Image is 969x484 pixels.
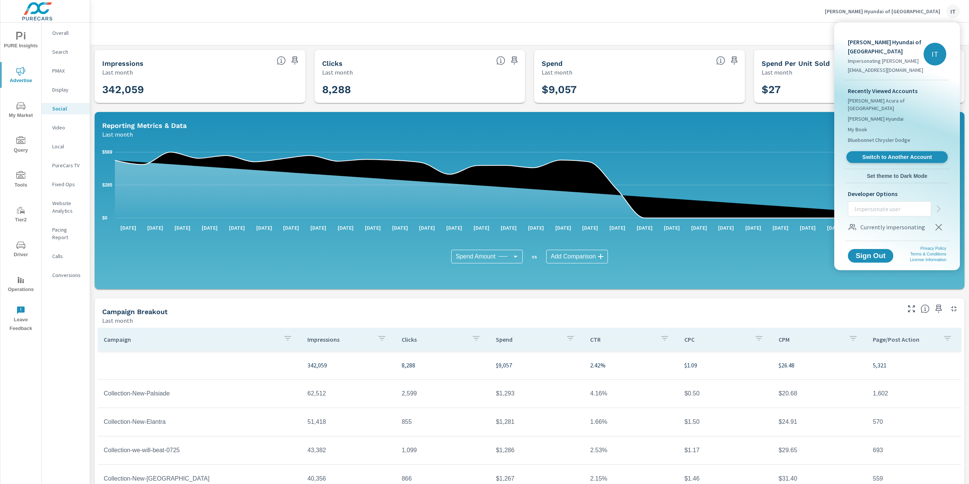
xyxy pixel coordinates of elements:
a: License Information [910,257,946,262]
p: [PERSON_NAME] Hyundai of [GEOGRAPHIC_DATA] [848,37,924,56]
span: My Book [848,126,867,133]
p: [EMAIL_ADDRESS][DOMAIN_NAME] [848,66,924,74]
span: Sign Out [854,252,887,259]
a: Terms & Conditions [910,252,946,256]
div: IT [924,43,946,65]
button: Sign Out [848,249,893,263]
span: Bluebonnet Chrysler Dodge [848,136,910,144]
span: [PERSON_NAME] Hyundai [848,115,904,123]
a: Switch to Another Account [846,151,948,163]
input: Impersonate user [848,199,931,219]
p: Developer Options [848,189,946,198]
button: Set theme to Dark Mode [845,169,949,183]
p: Recently Viewed Accounts [848,86,946,95]
p: Currently impersonating [860,223,925,232]
span: Switch to Another Account [851,154,943,161]
a: Privacy Policy [921,246,946,251]
p: Impersonating [PERSON_NAME] [848,57,924,65]
span: [PERSON_NAME] Acura of [GEOGRAPHIC_DATA] [848,97,946,112]
span: Set theme to Dark Mode [848,173,946,179]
